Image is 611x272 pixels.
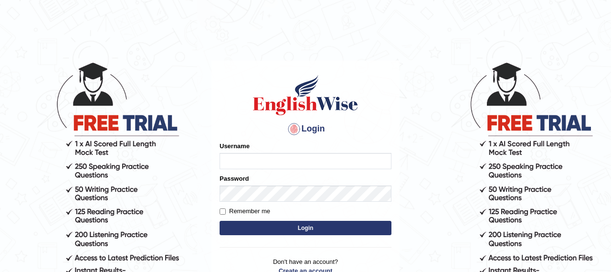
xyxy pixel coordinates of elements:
[220,141,250,151] label: Username
[251,74,360,117] img: Logo of English Wise sign in for intelligent practice with AI
[220,174,249,183] label: Password
[220,121,391,137] h4: Login
[220,208,226,215] input: Remember me
[220,221,391,235] button: Login
[220,207,270,216] label: Remember me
